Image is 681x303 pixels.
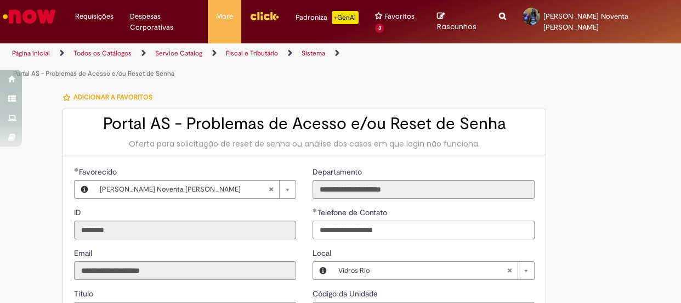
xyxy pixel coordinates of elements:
img: ServiceNow [1,5,58,27]
h2: Portal AS - Problemas de Acesso e/ou Reset de Senha [74,115,535,133]
a: Sistema [302,49,325,58]
span: Adicionar a Favoritos [73,93,152,102]
span: Somente leitura - Departamento [313,167,364,177]
span: Despesas Corporativas [130,11,200,33]
span: Necessários - Favorecido [79,167,119,177]
p: +GenAi [332,11,359,24]
span: Obrigatório Preenchido [313,208,317,212]
span: Somente leitura - ID [74,207,83,217]
label: Somente leitura - Departamento [313,166,364,177]
span: Requisições [75,11,113,22]
label: Somente leitura - Email [74,248,94,259]
input: Email [74,261,296,280]
a: Vidros RioLimpar campo Local [333,262,534,279]
button: Adicionar a Favoritos [63,86,158,109]
span: 3 [375,24,384,33]
span: Telefone de Contato [317,207,389,217]
div: Padroniza [296,11,359,24]
label: Somente leitura - ID [74,207,83,218]
abbr: Limpar campo Local [501,262,518,279]
input: Departamento [313,180,535,199]
a: Service Catalog [155,49,202,58]
div: Oferta para solicitação de reset de senha ou análise dos casos em que login não funciona. [74,138,535,149]
label: Somente leitura - Título [74,288,95,299]
input: ID [74,221,296,239]
span: Rascunhos [437,21,476,32]
img: click_logo_yellow_360x200.png [249,8,279,24]
span: More [216,11,233,22]
button: Local, Visualizar este registro Vidros Rio [313,262,333,279]
span: Local [313,248,333,258]
a: Portal AS - Problemas de Acesso e/ou Reset de Senha [13,69,174,78]
abbr: Limpar campo Favorecido [263,181,279,198]
label: Somente leitura - Código da Unidade [313,288,380,299]
a: Fiscal e Tributário [226,49,278,58]
a: Página inicial [12,49,50,58]
span: Favoritos [384,11,415,22]
span: [PERSON_NAME] Noventa [PERSON_NAME] [543,12,628,32]
span: [PERSON_NAME] Noventa [PERSON_NAME] [100,181,268,198]
span: Somente leitura - Email [74,248,94,258]
span: Vidros Rio [338,262,507,279]
span: Obrigatório Preenchido [74,167,79,172]
a: Rascunhos [437,12,483,32]
input: Telefone de Contato [313,221,535,239]
span: Somente leitura - Título [74,289,95,299]
button: Favorecido, Visualizar este registro Sharlene Noventa Da Rocha [75,181,94,198]
a: Todos os Catálogos [73,49,132,58]
a: [PERSON_NAME] Noventa [PERSON_NAME]Limpar campo Favorecido [94,181,296,198]
ul: Trilhas de página [8,43,446,84]
span: Somente leitura - Código da Unidade [313,289,380,299]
